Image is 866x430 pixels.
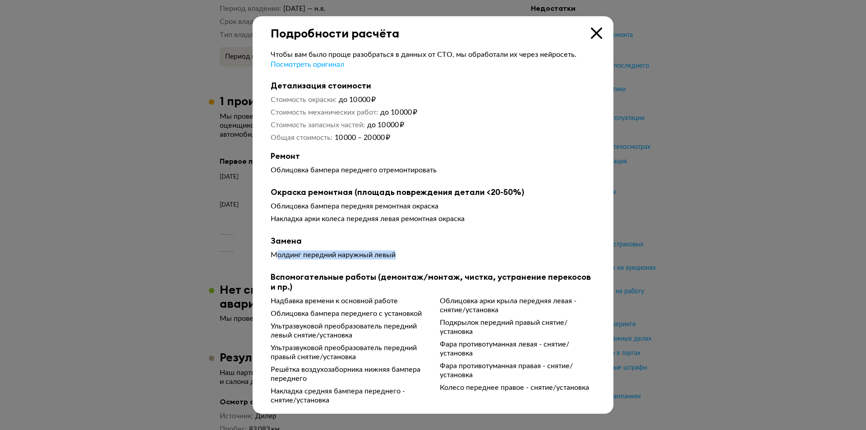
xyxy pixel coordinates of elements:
b: Ремонт [271,151,595,161]
dt: Стоимость запасных частей [271,120,365,129]
div: Подробности расчёта [253,16,613,40]
div: Фара противотуманная левая - снятие/установка [440,340,595,358]
span: 10 000 – 20 000 ₽ [335,134,390,141]
div: Ультразвуковой преобразователь передний правый снятие/установка [271,343,426,361]
div: Колесо переднее правое - снятие/установка [440,383,595,392]
dt: Стоимость механических работ [271,108,378,117]
span: до 10 000 ₽ [380,109,417,116]
dt: Стоимость окраски [271,95,336,104]
b: Детализация стоимости [271,81,595,91]
b: Вспомогательные работы (демонтаж/монтаж, чистка, устранение перекосов и пр.) [271,272,595,292]
span: Посмотреть оригинал [271,61,344,68]
div: Подкрылок передний правый снятие/установка [440,318,595,336]
div: Облицовка бампера передняя ремонтная окраска [271,202,595,211]
div: Фара противотуманная правая - снятие/установка [440,361,595,379]
div: Надбавка времени к основной работе [271,296,426,305]
div: Облицовка бампера переднего отремонтировать [271,166,595,175]
b: Окраска ремонтная (площадь повреждения детали <20-50%) [271,187,595,197]
div: Ультразвуковой преобразователь передний левый снятие/установка [271,322,426,340]
div: Облицовка бампера переднего с установкой [271,309,426,318]
div: Молдинг передний наружный левый [271,250,595,259]
div: Решётка воздухозаборника нижняя бампера переднего [271,365,426,383]
b: Замена [271,236,595,246]
dt: Общая стоимость [271,133,332,142]
div: Накладка средняя бампера переднего - снятие/установка [271,387,426,405]
div: Накладка арки колеса передняя левая ремонтная окраска [271,214,595,223]
span: до 10 000 ₽ [339,96,376,103]
span: до 10 000 ₽ [367,121,404,129]
span: Чтобы вам было проще разобраться в данных от СТО, мы обработали их через нейросеть. [271,51,576,58]
div: Облицовка арки крыла передняя левая - снятие/установка [440,296,595,314]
